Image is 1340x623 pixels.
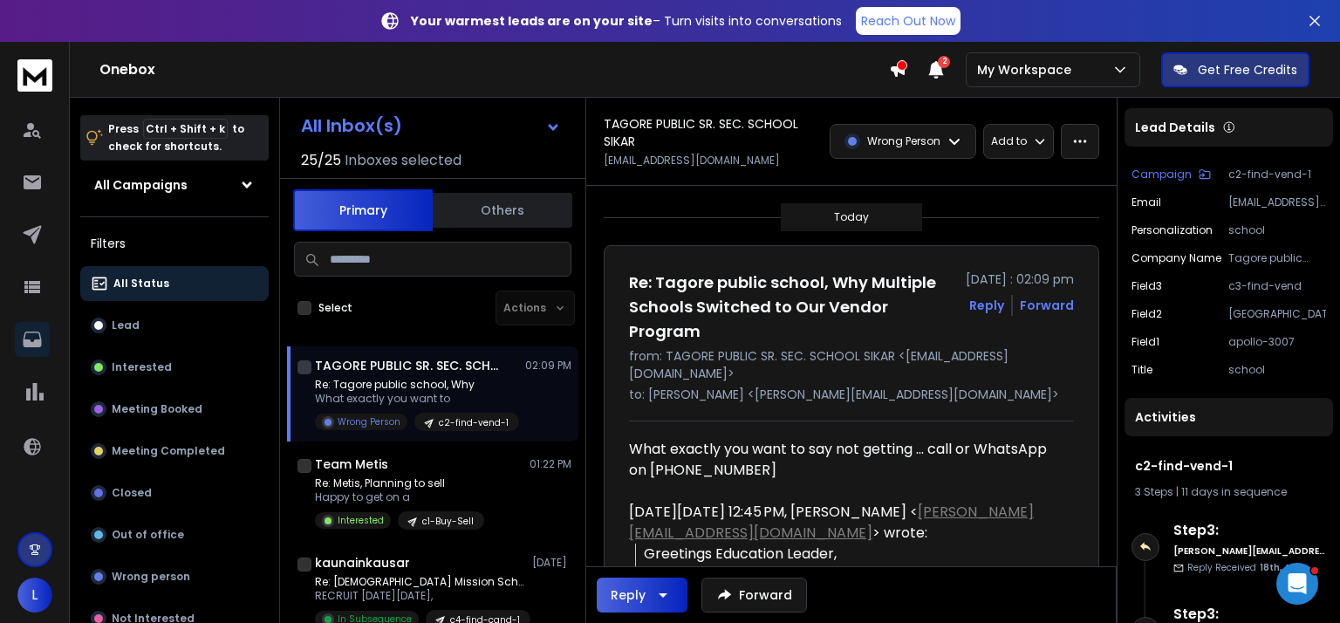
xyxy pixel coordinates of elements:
[80,559,269,594] button: Wrong person
[315,378,519,392] p: Re: Tagore public school, Why
[969,297,1004,314] button: Reply
[1228,279,1326,293] p: c3-find-vend
[112,402,202,416] p: Meeting Booked
[629,386,1074,403] p: to: [PERSON_NAME] <[PERSON_NAME][EMAIL_ADDRESS][DOMAIN_NAME]>
[80,168,269,202] button: All Campaigns
[1131,223,1213,237] p: Personalization
[977,61,1078,79] p: My Workspace
[112,318,140,332] p: Lead
[1276,563,1318,605] iframe: Intercom live chat
[301,150,341,171] span: 25 / 25
[966,270,1074,288] p: [DATE] : 02:09 pm
[1125,398,1333,436] div: Activities
[315,575,524,589] p: Re: [DEMOGRAPHIC_DATA] Mission School, Recruit
[1228,251,1326,265] p: Tagore public school
[991,134,1027,148] p: Add to
[1187,561,1302,574] p: Reply Received
[1181,484,1287,499] span: 11 days in sequence
[315,490,484,504] p: Happy to get on a
[301,117,402,134] h1: All Inbox(s)
[629,270,955,344] h1: Re: Tagore public school, Why Multiple Schools Switched to Our Vendor Program
[1260,561,1302,574] span: 18th, Aug
[112,486,152,500] p: Closed
[644,544,1060,565] div: Greetings Education Leader,
[17,59,52,92] img: logo
[1131,195,1161,209] p: Email
[701,578,807,613] button: Forward
[80,476,269,510] button: Closed
[1173,520,1326,541] h6: Step 3 :
[604,115,819,150] h1: TAGORE PUBLIC SR. SEC. SCHOOL SIKAR
[1135,484,1173,499] span: 3 Steps
[315,455,388,473] h1: Team Metis
[1135,119,1215,136] p: Lead Details
[611,586,646,604] div: Reply
[80,308,269,343] button: Lead
[1228,335,1326,349] p: apollo-3007
[1131,168,1192,181] p: Campaign
[861,12,955,30] p: Reach Out Now
[112,444,225,458] p: Meeting Completed
[597,578,687,613] button: Reply
[867,134,940,148] p: Wrong Person
[17,578,52,613] button: L
[629,347,1074,382] p: from: TAGORE PUBLIC SR. SEC. SCHOOL SIKAR <[EMAIL_ADDRESS][DOMAIN_NAME]>
[629,502,1060,544] div: [DATE][DATE] 12:45 PM, [PERSON_NAME] < > wrote:
[80,434,269,469] button: Meeting Completed
[1228,307,1326,321] p: [GEOGRAPHIC_DATA]
[112,360,172,374] p: Interested
[1131,279,1162,293] p: Field3
[293,189,433,231] button: Primary
[113,277,169,291] p: All Status
[411,12,842,30] p: – Turn visits into conversations
[433,191,572,229] button: Others
[1228,195,1326,209] p: [EMAIL_ADDRESS][DOMAIN_NAME]
[604,154,780,168] p: [EMAIL_ADDRESS][DOMAIN_NAME]
[338,415,400,428] p: Wrong Person
[938,56,950,68] span: 2
[80,231,269,256] h3: Filters
[1131,251,1221,265] p: Company Name
[345,150,461,171] h3: Inboxes selected
[532,556,571,570] p: [DATE]
[315,476,484,490] p: Re: Metis, Planning to sell
[1228,223,1326,237] p: school
[1131,363,1152,377] p: title
[80,392,269,427] button: Meeting Booked
[108,120,244,155] p: Press to check for shortcuts.
[1228,363,1326,377] p: school
[530,457,571,471] p: 01:22 PM
[1135,485,1323,499] div: |
[1228,168,1326,181] p: c2-find-vend-1
[1161,52,1309,87] button: Get Free Credits
[338,514,384,527] p: Interested
[315,392,519,406] p: What exactly you want to
[80,350,269,385] button: Interested
[112,528,184,542] p: Out of office
[834,210,869,224] p: Today
[1131,307,1162,321] p: Field2
[1020,297,1074,314] div: Forward
[1198,61,1297,79] p: Get Free Credits
[856,7,961,35] a: Reach Out Now
[1173,544,1326,558] h6: [PERSON_NAME][EMAIL_ADDRESS][DOMAIN_NAME]
[1131,168,1211,181] button: Campaign
[99,59,889,80] h1: Onebox
[80,266,269,301] button: All Status
[315,554,410,572] h1: kaunainkausar
[439,416,509,429] p: c2-find-vend-1
[80,517,269,552] button: Out of office
[318,301,352,315] label: Select
[315,357,507,374] h1: TAGORE PUBLIC SR. SEC. SCHOOL SIKAR
[143,119,228,139] span: Ctrl + Shift + k
[1131,335,1159,349] p: Field1
[629,502,1034,543] a: [PERSON_NAME][EMAIL_ADDRESS][DOMAIN_NAME]
[315,589,524,603] p: RECRUIT [DATE][DATE],
[411,12,653,30] strong: Your warmest leads are on your site
[422,515,474,528] p: c1-Buy-Sell
[629,439,1060,481] div: What exactly you want to say not getting … call or WhatsApp on [PHONE_NUMBER]
[287,108,575,143] button: All Inbox(s)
